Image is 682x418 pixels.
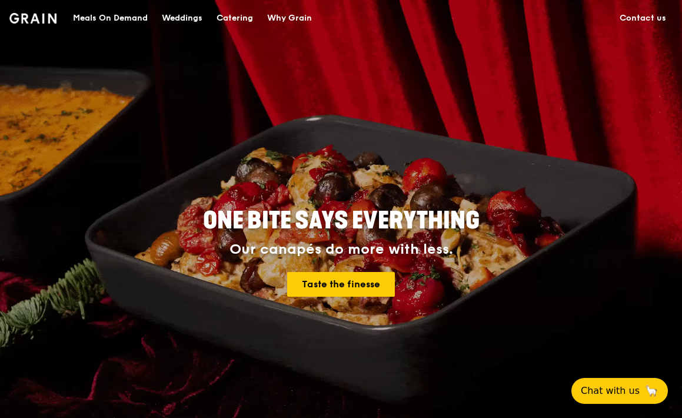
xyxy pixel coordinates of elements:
[581,384,640,398] span: Chat with us
[73,1,148,36] div: Meals On Demand
[203,207,480,235] span: ONE BITE SAYS EVERYTHING
[155,1,209,36] a: Weddings
[260,1,319,36] a: Why Grain
[287,272,395,297] a: Taste the finesse
[209,1,260,36] a: Catering
[267,1,312,36] div: Why Grain
[129,241,553,258] div: Our canapés do more with less.
[644,384,658,398] span: 🦙
[571,378,668,404] button: Chat with us🦙
[9,13,57,24] img: Grain
[613,1,673,36] a: Contact us
[162,1,202,36] div: Weddings
[217,1,253,36] div: Catering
